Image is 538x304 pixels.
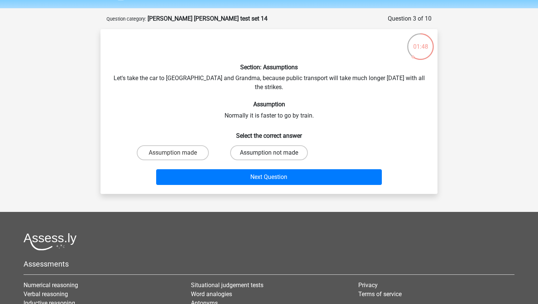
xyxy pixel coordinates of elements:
h6: Assumption [112,101,426,108]
a: Situational judgement tests [191,282,263,289]
button: Next Question [156,169,382,185]
img: Assessly logo [24,233,77,250]
strong: [PERSON_NAME] [PERSON_NAME] test set 14 [148,15,268,22]
a: Numerical reasoning [24,282,78,289]
a: Word analogies [191,291,232,298]
div: Let's take the car to [GEOGRAPHIC_DATA] and Grandma, because public transport will take much long... [103,35,435,188]
div: 01:48 [406,33,435,51]
label: Assumption not made [230,145,308,160]
a: Terms of service [358,291,402,298]
a: Verbal reasoning [24,291,68,298]
h6: Select the correct answer [112,126,426,139]
a: Privacy [358,282,378,289]
h5: Assessments [24,259,514,268]
small: Question category: [106,16,146,22]
div: Question 3 of 10 [388,14,432,23]
h6: Section: Assumptions [112,64,426,71]
label: Assumption made [137,145,209,160]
